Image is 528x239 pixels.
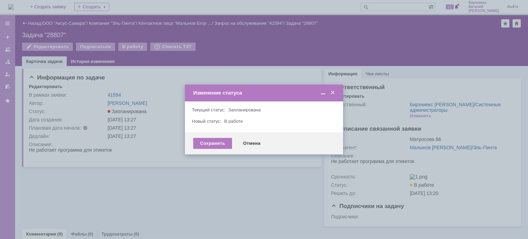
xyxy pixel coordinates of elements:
[193,90,336,96] div: Изменение статуса
[224,119,243,124] span: В работе
[192,119,221,124] label: Новый статус:
[192,107,225,112] label: Текущий статус:
[329,90,336,96] span: Закрыть
[228,107,261,112] span: Запланирована
[320,90,327,96] span: Свернуть (Ctrl + M)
